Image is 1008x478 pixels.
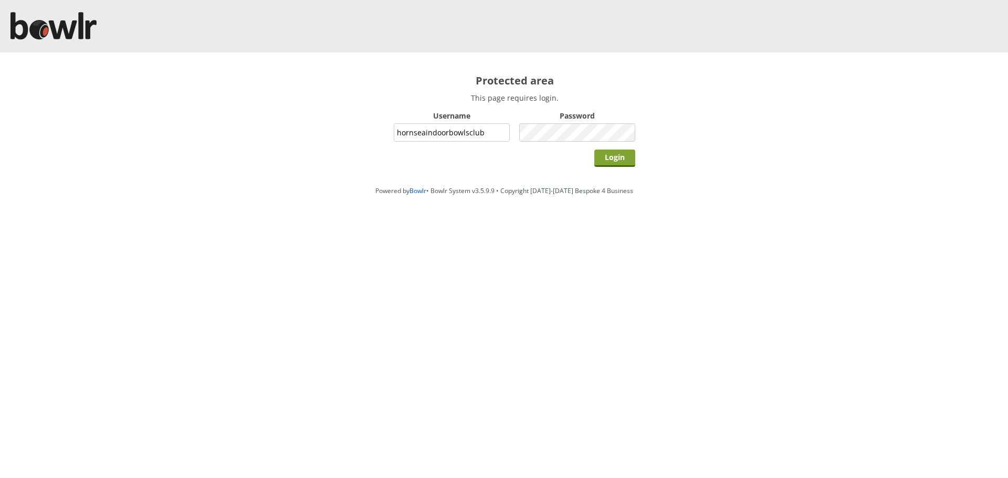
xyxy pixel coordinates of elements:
[394,111,510,121] label: Username
[394,93,635,103] p: This page requires login.
[519,111,635,121] label: Password
[594,150,635,167] input: Login
[394,73,635,88] h2: Protected area
[375,186,633,195] span: Powered by • Bowlr System v3.5.9.9 • Copyright [DATE]-[DATE] Bespoke 4 Business
[409,186,426,195] a: Bowlr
